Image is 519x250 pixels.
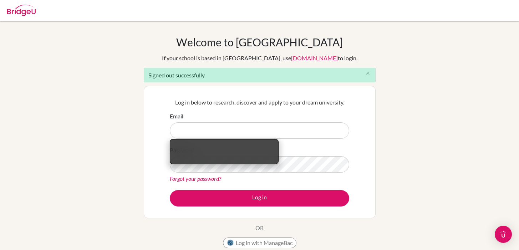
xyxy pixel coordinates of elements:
div: If your school is based in [GEOGRAPHIC_DATA], use to login. [162,54,357,62]
button: Close [361,68,375,79]
a: [DOMAIN_NAME] [291,55,338,61]
button: Log in [170,190,349,206]
a: Forgot your password? [170,175,221,182]
p: Log in below to research, discover and apply to your dream university. [170,98,349,107]
img: Bridge-U [7,5,36,16]
button: Log in with ManageBac [223,238,296,248]
label: Email [170,112,183,121]
div: Signed out successfully. [144,68,376,82]
h1: Welcome to [GEOGRAPHIC_DATA] [176,36,343,49]
div: Open Intercom Messenger [495,226,512,243]
p: OR [255,224,264,232]
i: close [365,71,371,76]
